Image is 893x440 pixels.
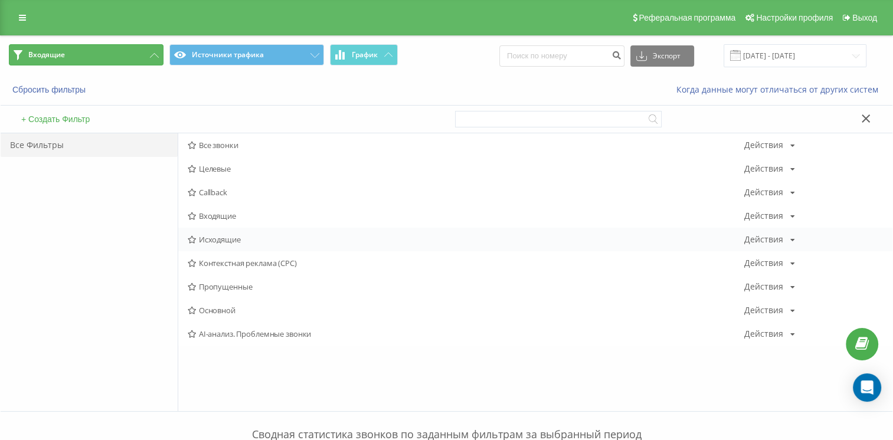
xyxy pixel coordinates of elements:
[188,330,744,338] span: AI-анализ. Проблемные звонки
[169,44,324,65] button: Источники трафика
[858,113,875,126] button: Закрыть
[188,165,744,173] span: Целевые
[744,141,783,149] div: Действия
[9,84,91,95] button: Сбросить фильтры
[744,259,783,267] div: Действия
[744,235,783,244] div: Действия
[28,50,65,60] span: Входящие
[744,188,783,196] div: Действия
[188,306,744,314] span: Основной
[852,13,877,22] span: Выход
[188,188,744,196] span: Callback
[9,44,163,65] button: Входящие
[744,283,783,291] div: Действия
[352,51,378,59] span: График
[744,330,783,338] div: Действия
[188,283,744,291] span: Пропущенные
[853,373,881,402] div: Open Intercom Messenger
[188,259,744,267] span: Контекстная реклама (CPC)
[744,212,783,220] div: Действия
[744,306,783,314] div: Действия
[639,13,735,22] span: Реферальная программа
[330,44,398,65] button: График
[1,133,178,157] div: Все Фильтры
[188,235,744,244] span: Исходящие
[744,165,783,173] div: Действия
[676,84,884,95] a: Когда данные могут отличаться от других систем
[18,114,93,124] button: + Создать Фильтр
[499,45,624,67] input: Поиск по номеру
[188,141,744,149] span: Все звонки
[188,212,744,220] span: Входящие
[756,13,833,22] span: Настройки профиля
[630,45,694,67] button: Экспорт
